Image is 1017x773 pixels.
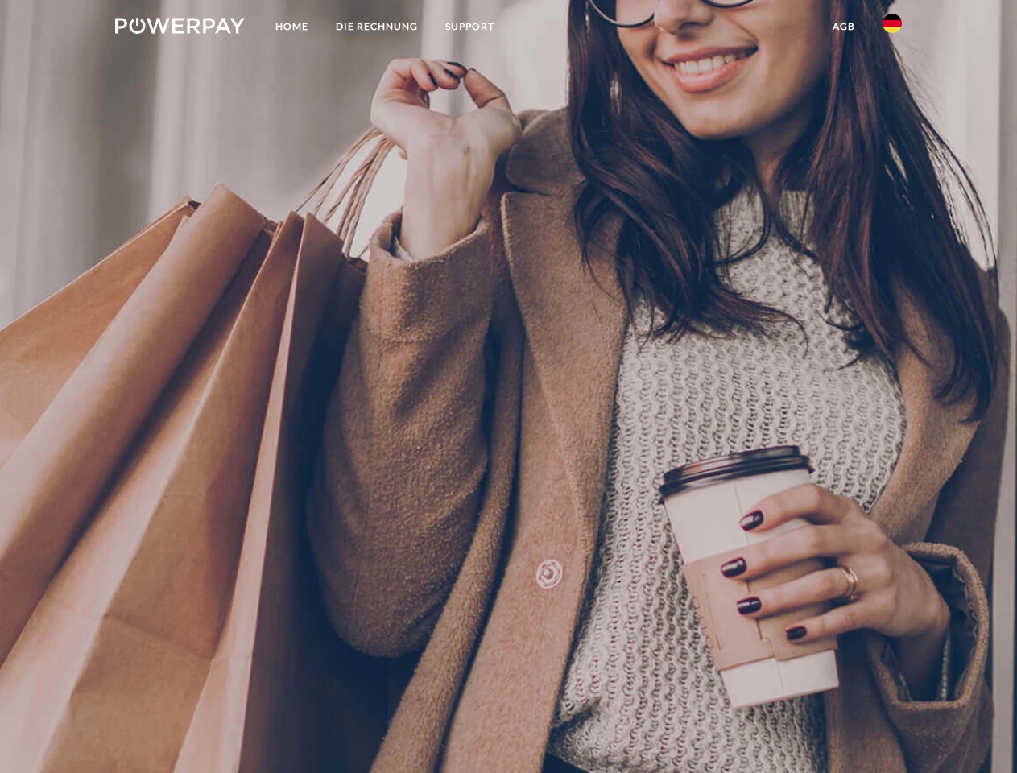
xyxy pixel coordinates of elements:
[115,18,245,34] img: logo-powerpay-white.svg
[432,12,508,41] a: SUPPORT
[262,12,322,41] a: Home
[819,12,869,41] a: agb
[883,14,902,33] img: de
[322,12,432,41] a: DIE RECHNUNG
